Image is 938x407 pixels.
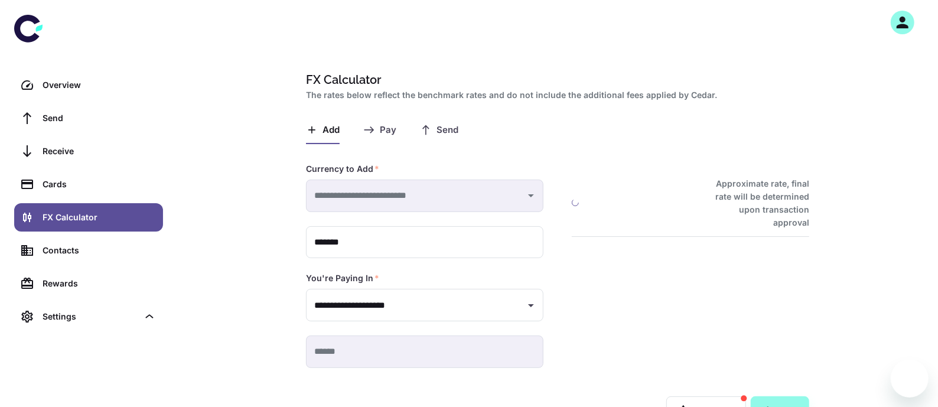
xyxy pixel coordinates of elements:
span: Pay [380,125,396,136]
div: Cards [43,178,156,191]
h6: Approximate rate, final rate will be determined upon transaction approval [702,177,809,229]
div: Send [43,112,156,125]
label: You're Paying In [306,272,379,284]
h2: The rates below reflect the benchmark rates and do not include the additional fees applied by Cedar. [306,89,805,102]
div: Overview [43,79,156,92]
div: Receive [43,145,156,158]
div: Contacts [43,244,156,257]
iframe: Button to launch messaging window [891,360,929,398]
span: Send [437,125,458,136]
a: FX Calculator [14,203,163,232]
div: Rewards [43,277,156,290]
a: Send [14,104,163,132]
a: Overview [14,71,163,99]
div: Settings [14,302,163,331]
label: Currency to Add [306,163,379,175]
span: Add [323,125,340,136]
button: Open [523,297,539,314]
a: Cards [14,170,163,198]
div: FX Calculator [43,211,156,224]
a: Rewards [14,269,163,298]
h1: FX Calculator [306,71,805,89]
a: Receive [14,137,163,165]
a: Contacts [14,236,163,265]
div: Settings [43,310,138,323]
